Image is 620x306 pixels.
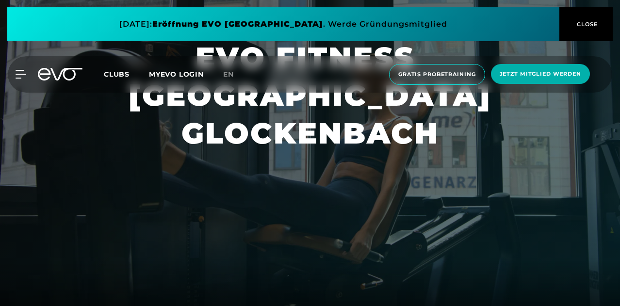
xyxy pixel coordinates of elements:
[574,20,598,29] span: CLOSE
[149,70,204,79] a: MYEVO LOGIN
[104,70,130,79] span: Clubs
[488,64,593,85] a: Jetzt Mitglied werden
[386,64,488,85] a: Gratis Probetraining
[223,69,245,80] a: en
[398,70,476,79] span: Gratis Probetraining
[559,7,613,41] button: CLOSE
[500,70,581,78] span: Jetzt Mitglied werden
[223,70,234,79] span: en
[104,69,149,79] a: Clubs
